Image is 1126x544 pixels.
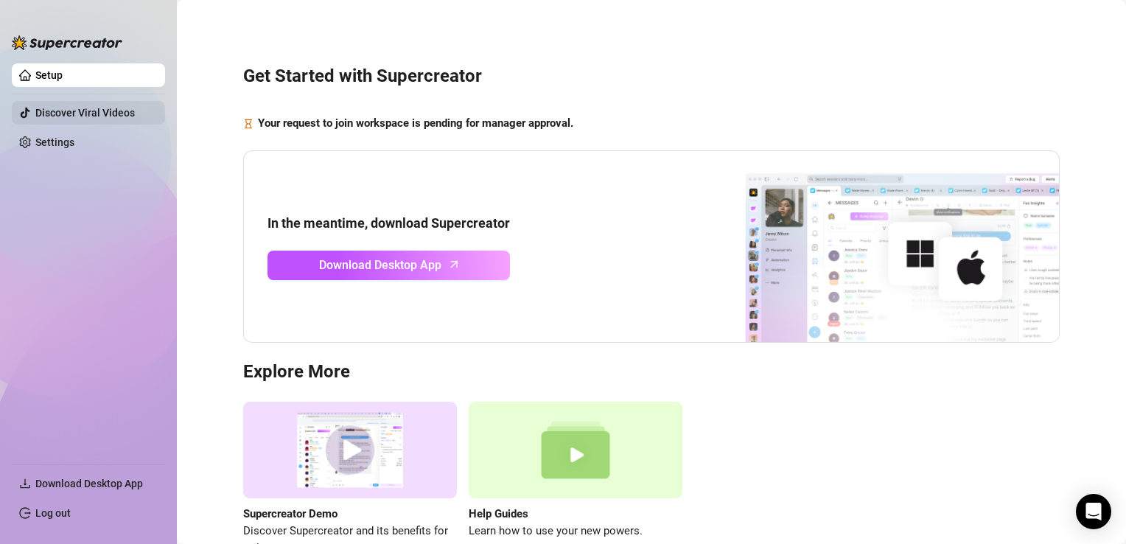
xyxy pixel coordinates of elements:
[12,35,122,50] img: logo-BBDzfeDw.svg
[35,136,74,148] a: Settings
[258,116,573,130] strong: Your request to join workspace is pending for manager approval.
[243,507,338,520] strong: Supercreator Demo
[35,69,63,81] a: Setup
[35,507,71,519] a: Log out
[319,256,441,274] span: Download Desktop App
[35,478,143,489] span: Download Desktop App
[243,360,1060,384] h3: Explore More
[19,478,31,489] span: download
[267,215,510,231] strong: In the meantime, download Supercreator
[267,251,510,280] a: Download Desktop Apparrow-up
[690,151,1059,343] img: download app
[446,256,463,273] span: arrow-up
[35,107,135,119] a: Discover Viral Videos
[469,402,682,498] img: help guides
[243,65,1060,88] h3: Get Started with Supercreator
[469,507,528,520] strong: Help Guides
[1076,494,1111,529] div: Open Intercom Messenger
[243,115,253,133] span: hourglass
[243,402,457,498] img: supercreator demo
[469,523,682,540] span: Learn how to use your new powers.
